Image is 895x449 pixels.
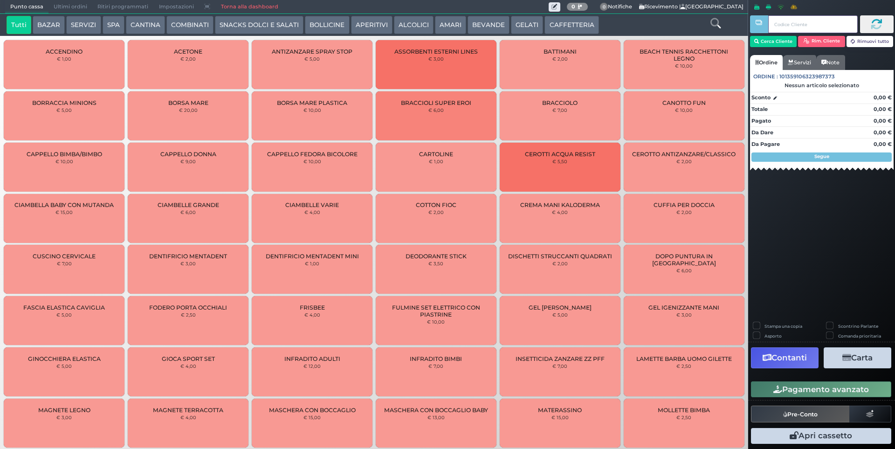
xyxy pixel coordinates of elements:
small: € 7,00 [57,261,72,266]
span: CARTOLINE [419,151,453,158]
span: DEODORANTE STICK [406,253,467,260]
button: Rimuovi tutto [847,36,894,47]
span: CUSCINO CERVICALE [33,253,96,260]
button: BAZAR [33,16,65,35]
span: DISCHETTI STRUCCANTI QUADRATI [508,253,612,260]
button: GELATI [511,16,543,35]
span: Punto cassa [5,0,48,14]
small: € 4,00 [180,363,196,369]
small: € 2,00 [180,56,196,62]
strong: 0,00 € [874,106,892,112]
input: Codice Cliente [768,15,857,33]
span: BRACCIOLO [542,99,578,106]
span: Impostazioni [154,0,199,14]
small: € 3,00 [676,312,692,318]
small: € 10,00 [55,159,73,164]
button: APERITIVI [351,16,392,35]
span: INFRADITO BIMBI [410,355,462,362]
small: € 3,00 [56,414,72,420]
span: BORSA MARE [168,99,208,106]
strong: 0,00 € [874,117,892,124]
span: GIOCA SPORT SET [162,355,215,362]
small: € 10,00 [675,63,693,69]
small: € 10,00 [303,159,321,164]
small: € 20,00 [179,107,198,113]
strong: Pagato [751,117,771,124]
span: ASSORBENTI ESTERNI LINES [394,48,478,55]
span: CUFFIA PER DOCCIA [654,201,715,208]
span: BEACH TENNIS RACCHETTONI LEGNO [631,48,736,62]
span: CAPPELLO FEDORA BICOLORE [267,151,358,158]
strong: Segue [814,153,829,159]
span: ACCENDINO [46,48,83,55]
span: GINOCCHIERA ELASTICA [28,355,101,362]
span: MAGNETE TERRACOTTA [153,407,223,414]
small: € 12,00 [303,363,321,369]
button: Rim. Cliente [798,36,845,47]
small: € 15,00 [551,414,569,420]
strong: Da Pagare [751,141,780,147]
span: INSETTICIDA ZANZARE ZZ PFF [516,355,605,362]
strong: Totale [751,106,768,112]
span: BATTIMANI [544,48,577,55]
strong: 0,00 € [874,141,892,147]
span: GEL [PERSON_NAME] [529,304,592,311]
small: € 4,00 [304,312,320,318]
small: € 6,00 [180,209,196,215]
small: € 3,00 [180,261,196,266]
span: GEL IGENIZZANTE MANI [648,304,719,311]
span: 101359106323987373 [779,73,835,81]
span: Ultimi ordini [48,0,92,14]
button: Pagamento avanzato [751,381,891,397]
span: FODERO PORTA OCCHIALI [149,304,227,311]
button: SNACKS DOLCI E SALATI [215,16,303,35]
button: AMARI [435,16,466,35]
a: Note [816,55,845,70]
label: Asporto [764,333,782,339]
small: € 2,50 [181,312,196,318]
span: ACETONE [174,48,202,55]
strong: Da Dare [751,129,773,136]
button: ALCOLICI [394,16,434,35]
button: COMBINATI [166,16,213,35]
a: Servizi [783,55,816,70]
small: € 1,00 [429,159,443,164]
label: Comanda prioritaria [838,333,881,339]
small: € 2,00 [552,56,568,62]
span: FULMINE SET ELETTRICO CON PIASTRINE [384,304,489,318]
small: € 10,00 [303,107,321,113]
small: € 7,00 [552,363,567,369]
small: € 5,00 [552,312,568,318]
span: DENTIFRICIO MENTADENT [149,253,227,260]
small: € 2,00 [676,209,692,215]
small: € 15,00 [55,209,73,215]
span: Ritiri programmati [92,0,153,14]
button: BOLLICINE [305,16,349,35]
span: CEROTTO ANTIZANZARE/CLASSICO [632,151,736,158]
small: € 6,00 [676,268,692,273]
small: € 10,00 [427,319,445,325]
strong: Sconto [751,94,771,102]
span: CREMA MANI KALODERMA [520,201,600,208]
button: Pre-Conto [751,406,850,422]
span: COTTON FIOC [416,201,456,208]
small: € 7,00 [428,363,443,369]
span: ANTIZANZARE SPRAY STOP [272,48,352,55]
button: Tutti [7,16,31,35]
b: 0 [571,3,575,10]
small: € 5,50 [552,159,567,164]
small: € 2,00 [676,159,692,164]
button: Carta [824,347,891,368]
span: CEROTTI ACQUA RESIST [525,151,595,158]
small: € 1,00 [57,56,71,62]
span: DENTIFRICIO MENTADENT MINI [266,253,359,260]
button: SERVIZI [66,16,101,35]
span: FRISBEE [300,304,325,311]
button: Cerca Cliente [750,36,797,47]
small: € 7,00 [552,107,567,113]
label: Stampa una copia [764,323,802,329]
small: € 6,00 [428,107,444,113]
small: € 5,00 [56,107,72,113]
small: € 2,50 [676,414,691,420]
small: € 3,50 [428,261,443,266]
